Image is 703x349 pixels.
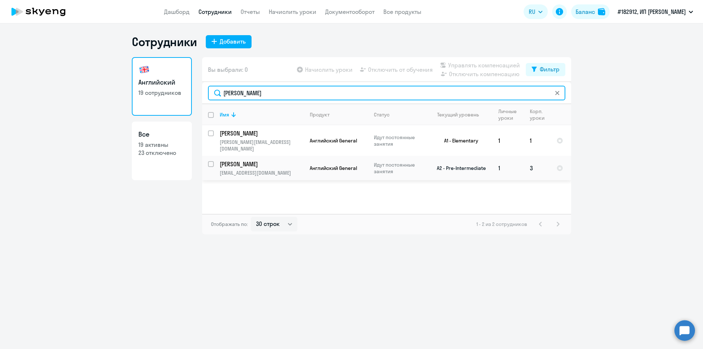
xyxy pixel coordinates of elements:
h3: Английский [138,78,185,87]
span: 1 - 2 из 2 сотрудников [476,221,527,227]
p: 19 активны [138,141,185,149]
div: Текущий уровень [430,111,492,118]
p: Идут постоянные занятия [374,161,424,175]
button: RU [524,4,548,19]
div: Личные уроки [498,108,519,121]
a: Документооборот [325,8,375,15]
a: [PERSON_NAME] [220,160,304,168]
a: Отчеты [241,8,260,15]
h3: Все [138,130,185,139]
div: Корп. уроки [530,108,546,121]
td: A2 - Pre-Intermediate [424,156,492,180]
a: Все19 активны23 отключено [132,122,192,180]
div: Статус [374,111,390,118]
span: Английский General [310,137,357,144]
td: 1 [492,125,524,156]
a: Начислить уроки [269,8,316,15]
div: Текущий уровень [437,111,479,118]
a: Сотрудники [198,8,232,15]
p: [PERSON_NAME][EMAIL_ADDRESS][DOMAIN_NAME] [220,139,304,152]
p: #182912, ИП [PERSON_NAME] [618,7,686,16]
h1: Сотрудники [132,34,197,49]
span: Отображать по: [211,221,248,227]
div: Продукт [310,111,368,118]
div: Продукт [310,111,330,118]
div: Фильтр [540,65,559,74]
td: 3 [524,156,551,180]
a: [PERSON_NAME] [220,129,304,137]
button: Балансbalance [571,4,610,19]
td: 1 [524,125,551,156]
a: Дашборд [164,8,190,15]
td: A1 - Elementary [424,125,492,156]
a: Все продукты [383,8,421,15]
button: Добавить [206,35,252,48]
button: Фильтр [526,63,565,76]
td: 1 [492,156,524,180]
p: 19 сотрудников [138,89,185,97]
p: Идут постоянные занятия [374,134,424,147]
span: RU [529,7,535,16]
div: Корп. уроки [530,108,550,121]
a: Английский19 сотрудников [132,57,192,116]
div: Имя [220,111,229,118]
p: 23 отключено [138,149,185,157]
div: Личные уроки [498,108,524,121]
p: [PERSON_NAME] [220,160,302,168]
div: Добавить [220,37,246,46]
div: Баланс [576,7,595,16]
span: Вы выбрали: 0 [208,65,248,74]
img: balance [598,8,605,15]
p: [EMAIL_ADDRESS][DOMAIN_NAME] [220,170,304,176]
div: Имя [220,111,304,118]
input: Поиск по имени, email, продукту или статусу [208,86,565,100]
button: #182912, ИП [PERSON_NAME] [614,3,697,21]
img: english [138,64,150,75]
span: Английский General [310,165,357,171]
p: [PERSON_NAME] [220,129,302,137]
div: Статус [374,111,424,118]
